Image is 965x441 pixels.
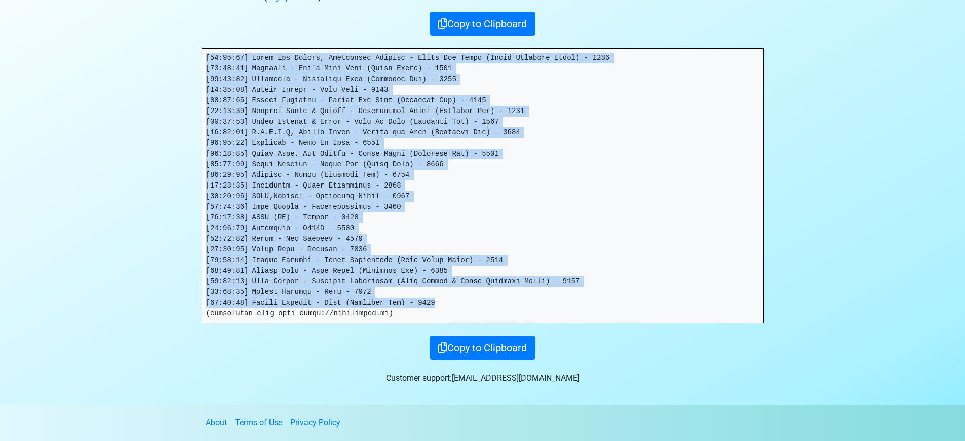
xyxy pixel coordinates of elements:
pre: [54:95:67] Lorem ips Dolors, Ametconsec Adipisc - Elits Doe Tempo (Incid Utlabore Etdol) - 1286 [... [202,49,763,323]
button: Copy to Clipboard [430,12,535,36]
a: About [206,418,227,427]
button: Copy to Clipboard [430,336,535,360]
a: Terms of Use [235,418,282,427]
a: Privacy Policy [290,418,340,427]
